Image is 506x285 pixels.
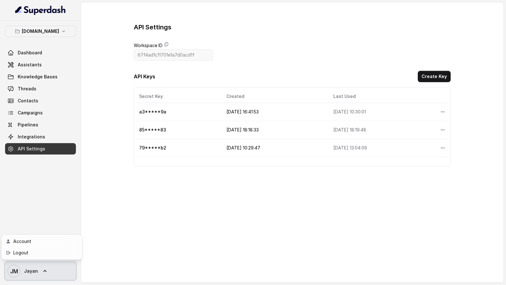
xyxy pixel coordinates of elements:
text: JM [10,268,18,275]
div: Jayan [1,234,82,260]
a: Jayan [5,262,76,280]
div: Account [13,238,67,245]
div: Logout [13,249,67,257]
span: Jayan [24,268,38,274]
